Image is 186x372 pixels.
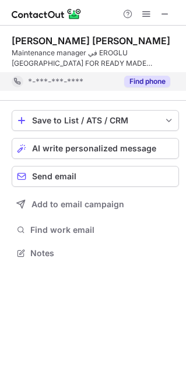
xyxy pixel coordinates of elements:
[12,48,179,69] div: Maintenance manager في EROGLU [GEOGRAPHIC_DATA] FOR READY MADE GARMENT
[31,200,124,209] span: Add to email campaign
[32,144,156,153] span: AI write personalized message
[12,7,82,21] img: ContactOut v5.3.10
[12,138,179,159] button: AI write personalized message
[12,35,170,47] div: [PERSON_NAME] [PERSON_NAME]
[32,172,76,181] span: Send email
[12,110,179,131] button: save-profile-one-click
[124,76,170,87] button: Reveal Button
[12,222,179,238] button: Find work email
[12,194,179,215] button: Add to email campaign
[30,248,174,258] span: Notes
[32,116,159,125] div: Save to List / ATS / CRM
[12,166,179,187] button: Send email
[30,225,174,235] span: Find work email
[12,245,179,261] button: Notes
